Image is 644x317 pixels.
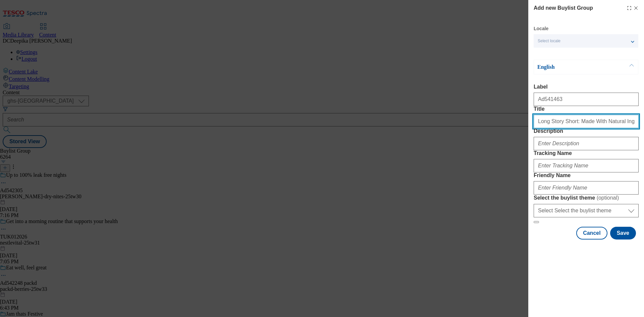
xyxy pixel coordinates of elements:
[534,150,639,156] label: Tracking Name
[534,172,639,178] label: Friendly Name
[534,84,639,90] label: Label
[537,64,608,70] p: English
[534,115,639,128] input: Enter Title
[534,34,638,48] button: Select locale
[534,181,639,195] input: Enter Friendly Name
[534,195,639,201] label: Select the buylist theme
[534,106,639,112] label: Title
[538,39,560,44] span: Select locale
[576,227,607,240] button: Cancel
[610,227,636,240] button: Save
[534,27,548,31] label: Locale
[534,4,593,12] h4: Add new Buylist Group
[534,128,639,134] label: Description
[534,93,639,106] input: Enter Label
[597,195,619,201] span: ( optional )
[534,159,639,172] input: Enter Tracking Name
[534,137,639,150] input: Enter Description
